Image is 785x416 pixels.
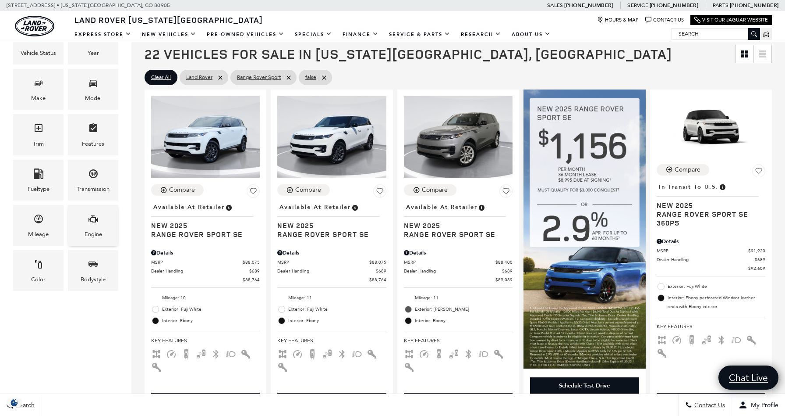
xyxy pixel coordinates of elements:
span: Adaptive Cruise Control [419,350,429,356]
div: Pricing Details - Range Rover Sport SE 360PS [657,237,765,245]
span: Interior: Ebony [162,316,260,325]
span: Adaptive Cruise Control [672,336,682,342]
a: MSRP $88,075 [277,259,386,265]
li: Mileage: 10 [151,292,260,304]
img: 2025 LAND ROVER Range Rover Sport SE 360PS [657,96,765,158]
span: $92,609 [748,265,765,272]
a: Research [456,27,506,42]
span: Interior Accents [746,336,757,342]
span: Fueltype [33,166,44,184]
span: New 2025 [404,221,506,230]
div: Engine [85,230,102,239]
img: 2025 LAND ROVER Range Rover Sport SE [151,96,260,178]
span: Engine [88,212,99,230]
span: Interior Accents [493,350,504,356]
div: Start Your Deal [404,393,513,409]
a: MSRP $88,075 [151,259,260,265]
span: Interior Accents [367,350,377,356]
span: Blind Spot Monitor [449,350,459,356]
span: $89,089 [495,276,513,283]
div: Schedule Test Drive [530,377,639,394]
span: Parts [713,2,728,8]
div: Transmission [77,184,110,194]
div: Pricing Details - Range Rover Sport SE [404,249,513,257]
a: Chat Live [718,366,778,390]
span: false [305,72,316,83]
span: Contact Us [692,402,725,409]
span: AWD [151,350,162,356]
button: Save Vehicle [373,184,386,201]
a: [PHONE_NUMBER] [564,2,613,9]
a: Available at RetailerNew 2025Range Rover Sport SE [151,201,260,239]
a: [PHONE_NUMBER] [730,2,778,9]
button: Compare Vehicle [657,164,709,176]
span: New 2025 [151,221,253,230]
span: Bluetooth [337,350,347,356]
a: In Transit to U.S.New 2025Range Rover Sport SE 360PS [657,181,765,227]
div: MileageMileage [13,205,64,246]
img: 2025 LAND ROVER Range Rover Sport SE [404,96,513,178]
div: Bodystyle [81,275,106,284]
span: Adaptive Cruise Control [292,350,303,356]
span: Bluetooth [463,350,474,356]
a: About Us [506,27,556,42]
span: Vehicle is in stock and ready for immediate delivery. Due to demand, availability is subject to c... [225,202,233,212]
span: $689 [376,268,386,274]
span: Backup Camera [434,350,444,356]
div: Compare [422,186,448,194]
div: FueltypeFueltype [13,160,64,201]
a: MSRP $91,920 [657,247,765,254]
span: Adaptive Cruise Control [166,350,177,356]
div: Pricing Details - Range Rover Sport SE [277,249,386,257]
span: Keyless Entry [277,363,288,369]
div: Fueltype [28,184,50,194]
span: New 2025 [657,201,759,210]
span: Interior: Ebony perforated Windsor leather seats with Ebony interior [668,294,765,311]
span: $88,764 [369,276,386,283]
span: Dealer Handling [657,256,755,263]
div: ColorColor [13,250,64,291]
span: Available at Retailer [406,202,477,212]
span: Fog Lights [352,350,362,356]
span: Make [33,75,44,93]
span: Chat Live [725,372,772,384]
div: Pricing Details - Range Rover Sport SE [151,249,260,257]
span: $91,920 [748,247,765,254]
div: Start Your Deal [657,393,765,409]
span: Key Features : [151,336,260,345]
a: EXPRESS STORE [69,27,137,42]
span: Available at Retailer [153,202,225,212]
span: Fog Lights [731,336,742,342]
span: Interior: Ebony [415,316,513,325]
a: Land Rover [US_STATE][GEOGRAPHIC_DATA] [69,14,268,25]
div: Features [82,139,104,149]
div: Start Your Deal [151,393,260,409]
span: $689 [755,256,765,263]
span: Land Rover [US_STATE][GEOGRAPHIC_DATA] [74,14,263,25]
span: Backup Camera [686,336,697,342]
span: Backup Camera [181,350,191,356]
a: $88,764 [277,276,386,283]
span: Vehicle is in stock and ready for immediate delivery. Due to demand, availability is subject to c... [351,202,359,212]
button: Compare Vehicle [404,184,456,196]
div: VehicleVehicle Status [13,24,64,65]
div: Schedule Test Drive [559,382,610,390]
button: Save Vehicle [752,164,765,181]
span: AWD [277,350,288,356]
span: 22 Vehicles for Sale in [US_STATE][GEOGRAPHIC_DATA], [GEOGRAPHIC_DATA] [145,45,672,63]
a: Specials [290,27,337,42]
span: Range Rover Sport [237,72,281,83]
span: Key Features : [657,322,765,331]
span: Range Rover Sport SE [404,230,506,239]
span: Exterior: Fuji White [288,305,386,314]
div: Trim [33,139,44,149]
span: MSRP [404,259,495,265]
div: FeaturesFeatures [68,114,118,155]
span: Range Rover Sport SE [151,230,253,239]
span: Trim [33,121,44,139]
a: land-rover [15,16,54,36]
span: Blind Spot Monitor [196,350,206,356]
span: Exterior: Fuji White [162,305,260,314]
span: Keyless Entry [404,363,414,369]
span: Bluetooth [211,350,221,356]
